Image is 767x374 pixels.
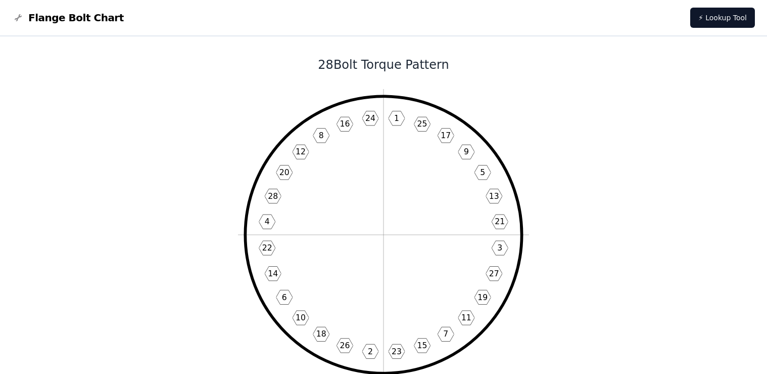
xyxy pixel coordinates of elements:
[296,313,306,322] text: 10
[368,347,373,356] text: 2
[489,269,499,278] text: 27
[262,243,272,253] text: 22
[265,217,270,226] text: 4
[296,147,306,156] text: 12
[489,191,499,201] text: 13
[316,329,326,339] text: 18
[392,347,402,356] text: 23
[417,119,427,129] text: 25
[443,329,448,339] text: 7
[340,341,350,350] text: 26
[417,341,427,350] text: 15
[279,168,290,177] text: 20
[464,147,469,156] text: 9
[497,243,502,253] text: 3
[12,12,24,24] img: Flange Bolt Chart Logo
[268,269,278,278] text: 14
[394,113,399,123] text: 1
[461,313,471,322] text: 11
[268,191,278,201] text: 28
[365,113,375,123] text: 24
[495,217,505,226] text: 21
[12,11,124,25] a: Flange Bolt Chart LogoFlange Bolt Chart
[28,11,124,25] span: Flange Bolt Chart
[690,8,755,28] a: ⚡ Lookup Tool
[282,293,287,302] text: 6
[340,119,350,129] text: 16
[477,293,488,302] text: 19
[480,168,485,177] text: 5
[441,131,451,140] text: 17
[112,57,655,73] h1: 28 Bolt Torque Pattern
[319,131,324,140] text: 8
